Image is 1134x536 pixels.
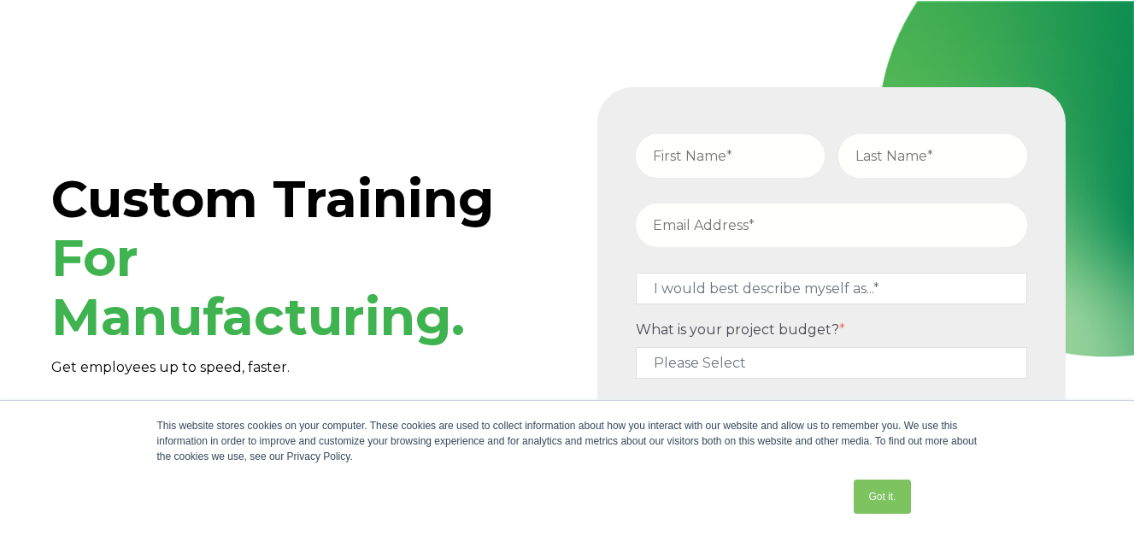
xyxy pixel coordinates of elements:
[838,134,1027,178] input: Last Name*
[854,480,910,514] a: Got it.
[636,321,839,338] span: What is your project budget?
[636,203,1027,247] input: Email Address*
[157,418,978,464] div: This website stores cookies on your computer. These cookies are used to collect information about...
[51,359,290,375] span: Get employees up to speed, faster.
[636,134,825,178] input: First Name*
[51,227,465,348] span: For Manufacturing.
[51,168,494,348] span: Custom Training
